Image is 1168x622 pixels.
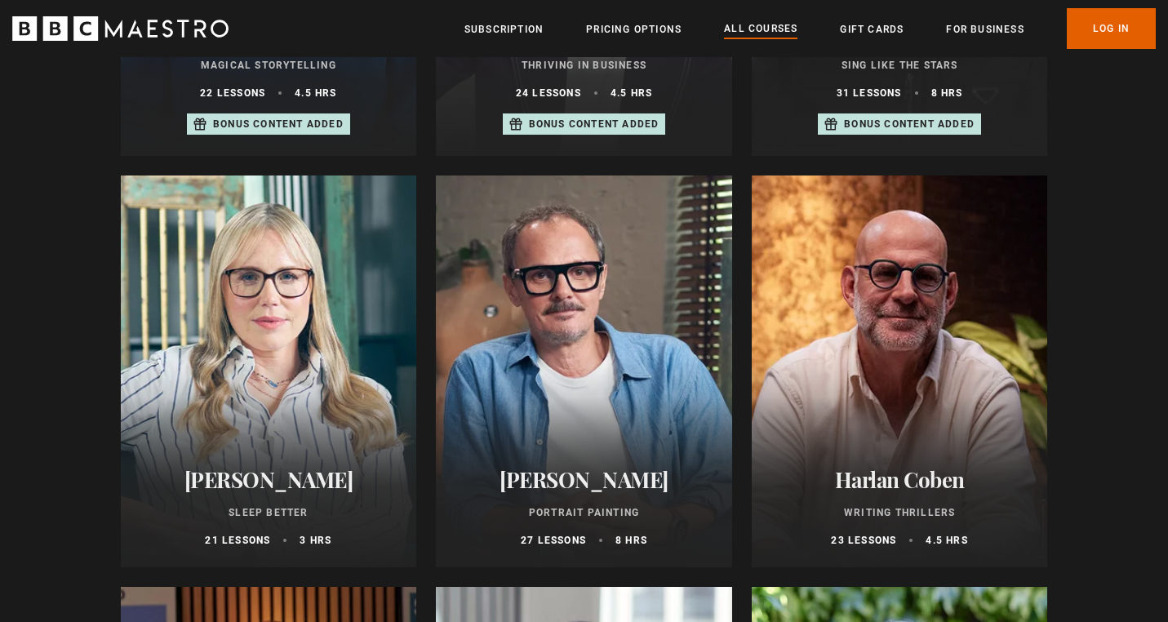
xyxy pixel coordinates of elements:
[12,16,229,41] svg: BBC Maestro
[931,86,963,100] p: 8 hrs
[436,175,732,567] a: [PERSON_NAME] Portrait Painting 27 lessons 8 hrs
[455,58,713,73] p: Thriving in Business
[840,21,904,38] a: Gift Cards
[205,533,270,548] p: 21 lessons
[946,21,1024,38] a: For business
[516,86,581,100] p: 24 lessons
[464,8,1156,49] nav: Primary
[615,533,647,548] p: 8 hrs
[1067,8,1156,49] a: Log In
[300,533,331,548] p: 3 hrs
[464,21,544,38] a: Subscription
[926,533,967,548] p: 4.5 hrs
[611,86,652,100] p: 4.5 hrs
[521,533,586,548] p: 27 lessons
[831,533,896,548] p: 23 lessons
[140,58,397,73] p: Magical Storytelling
[837,86,902,100] p: 31 lessons
[121,175,417,567] a: [PERSON_NAME] Sleep Better 21 lessons 3 hrs
[752,175,1048,567] a: Harlan Coben Writing Thrillers 23 lessons 4.5 hrs
[455,467,713,492] h2: [PERSON_NAME]
[771,58,1028,73] p: Sing Like the Stars
[771,467,1028,492] h2: Harlan Coben
[455,505,713,520] p: Portrait Painting
[724,20,797,38] a: All Courses
[213,117,344,131] p: Bonus content added
[140,505,397,520] p: Sleep Better
[295,86,336,100] p: 4.5 hrs
[200,86,265,100] p: 22 lessons
[140,467,397,492] h2: [PERSON_NAME]
[844,117,975,131] p: Bonus content added
[586,21,682,38] a: Pricing Options
[771,505,1028,520] p: Writing Thrillers
[529,117,659,131] p: Bonus content added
